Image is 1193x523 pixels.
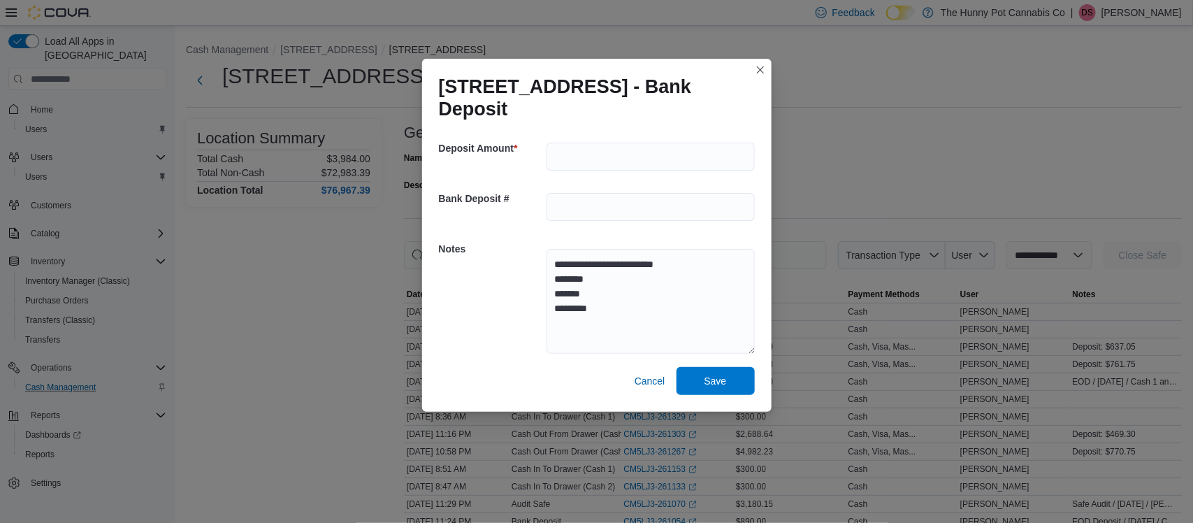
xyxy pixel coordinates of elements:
[752,62,769,78] button: Closes this modal window
[439,235,544,263] h5: Notes
[439,185,544,213] h5: Bank Deposit #
[704,374,727,388] span: Save
[677,367,755,395] button: Save
[635,374,665,388] span: Cancel
[629,367,671,395] button: Cancel
[439,76,744,120] h1: [STREET_ADDRESS] - Bank Deposit
[439,134,544,162] h5: Deposit Amount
